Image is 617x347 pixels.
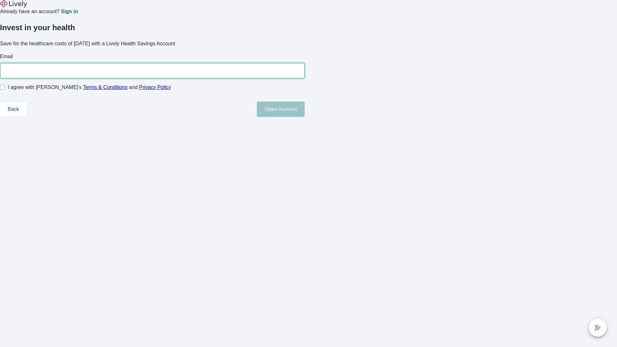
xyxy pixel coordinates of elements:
a: Terms & Conditions [83,85,128,90]
button: chat [589,319,607,337]
a: Sign in [61,9,78,14]
svg: Lively AI Assistant [595,325,601,331]
a: Privacy Policy [139,85,171,90]
span: I agree with [PERSON_NAME]’s and [8,84,171,91]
